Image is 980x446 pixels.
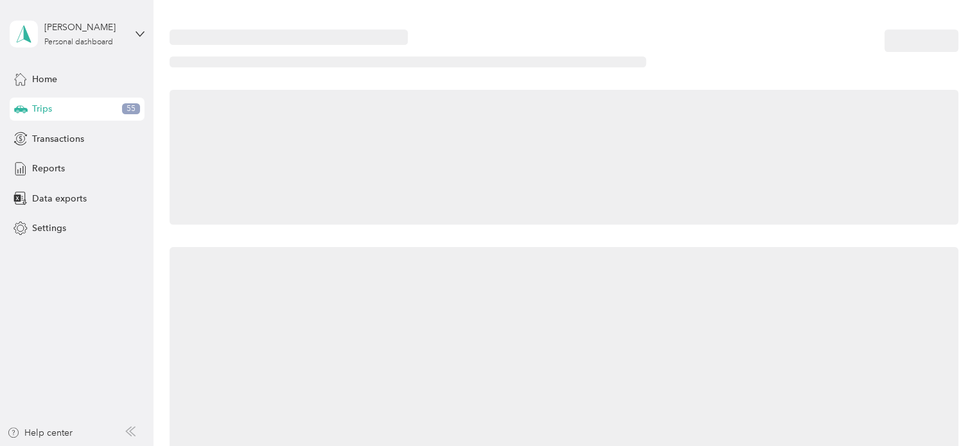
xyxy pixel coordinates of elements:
[32,221,66,235] span: Settings
[908,374,980,446] iframe: Everlance-gr Chat Button Frame
[44,39,113,46] div: Personal dashboard
[122,103,140,115] span: 55
[32,102,52,116] span: Trips
[32,162,65,175] span: Reports
[7,426,73,440] button: Help center
[32,132,84,146] span: Transactions
[32,192,87,205] span: Data exports
[32,73,57,86] span: Home
[44,21,125,34] div: [PERSON_NAME]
